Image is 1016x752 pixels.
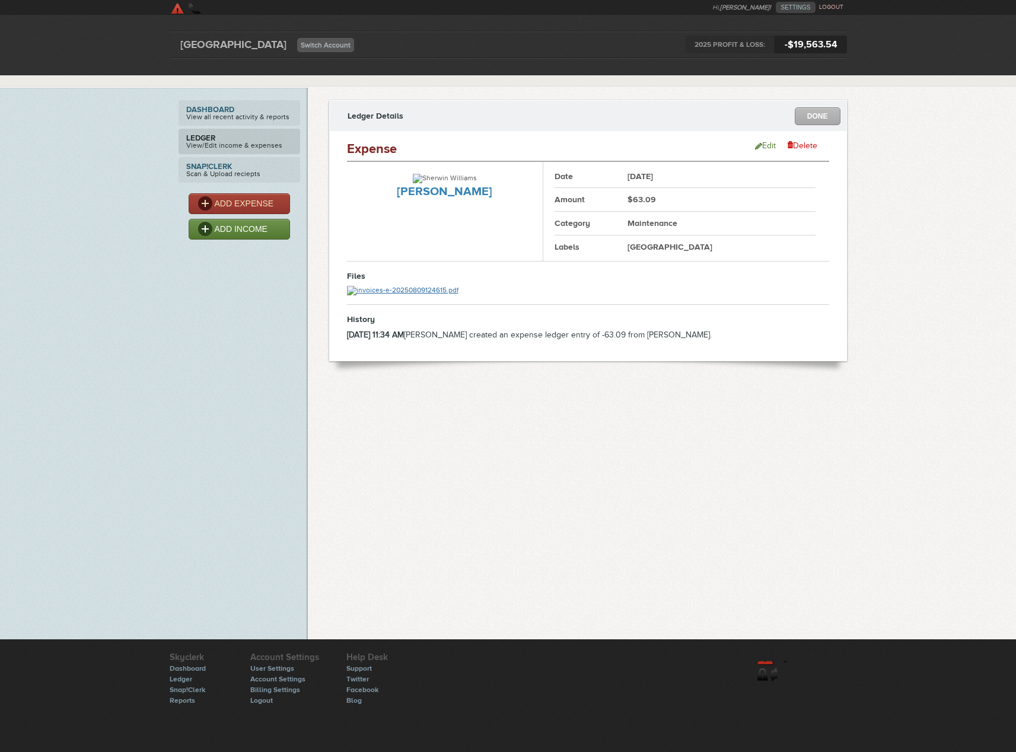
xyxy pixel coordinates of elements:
a: Twitter [346,675,369,683]
strong: $63.09 [628,195,656,204]
span: -$19,563.54 [775,36,847,53]
span: 2025 PROFIT & LOSS: [685,36,775,53]
img: Sherwin Williams [413,174,477,183]
strong: Snap!Clerk [186,162,292,170]
strong: [DATE] [628,171,653,181]
strong: Ledger [186,134,292,142]
strong: Category [555,218,590,228]
a: Dashboard [170,664,206,673]
a: LOGOUT [819,4,843,11]
li: Hi, [712,2,776,13]
a: SETTINGS [776,2,815,13]
a: Snap!ClerkScan & Upload reciepts [179,157,300,183]
h3: Files [347,270,543,281]
h6: Account Settings [250,651,319,663]
h3: History [347,314,712,324]
a: User Settings [250,664,294,673]
a: DONE [795,107,840,125]
strong: [DATE] 11:34 AM [347,330,404,340]
strong: Date [555,171,573,181]
a: DashboardView all recent activity & reports [179,100,300,126]
strong: [PERSON_NAME]! [720,4,771,11]
h6: Help Desk [346,651,400,663]
a: Billing Settings [250,686,300,694]
div: [GEOGRAPHIC_DATA] [170,36,297,53]
h3: Ledger Details [348,110,403,121]
a: ADD INCOME [189,219,290,240]
a: LedgerView/Edit income & expenses [179,129,300,154]
strong: Maintenance [628,218,677,228]
a: Switch Account [297,38,354,52]
img: invoices-e-20250809124615.pdf [347,286,458,295]
strong: Amount [555,195,585,204]
strong: [GEOGRAPHIC_DATA] [628,242,712,251]
h2: Expense [347,141,397,158]
a: ADD EXPENSE [189,193,290,214]
a: Account Settings [250,675,305,683]
a: Snap!Clerk [170,686,205,694]
a: SkyClerk [170,2,283,14]
a: skyclerk [757,661,847,692]
a: Reports [170,696,195,705]
a: Edit [755,141,776,151]
strong: Labels [555,242,579,251]
a: Logout [250,696,273,705]
h2: [PERSON_NAME] [347,183,543,199]
li: [PERSON_NAME] created an expense ledger entry of -63.09 from [PERSON_NAME]. [347,330,712,343]
a: Facebook [346,686,378,694]
h6: Skyclerk [170,651,223,663]
a: Support [346,664,372,673]
a: Delete [788,141,817,151]
a: Ledger [170,675,192,683]
a: Blog [346,696,362,705]
strong: Dashboard [186,106,292,113]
